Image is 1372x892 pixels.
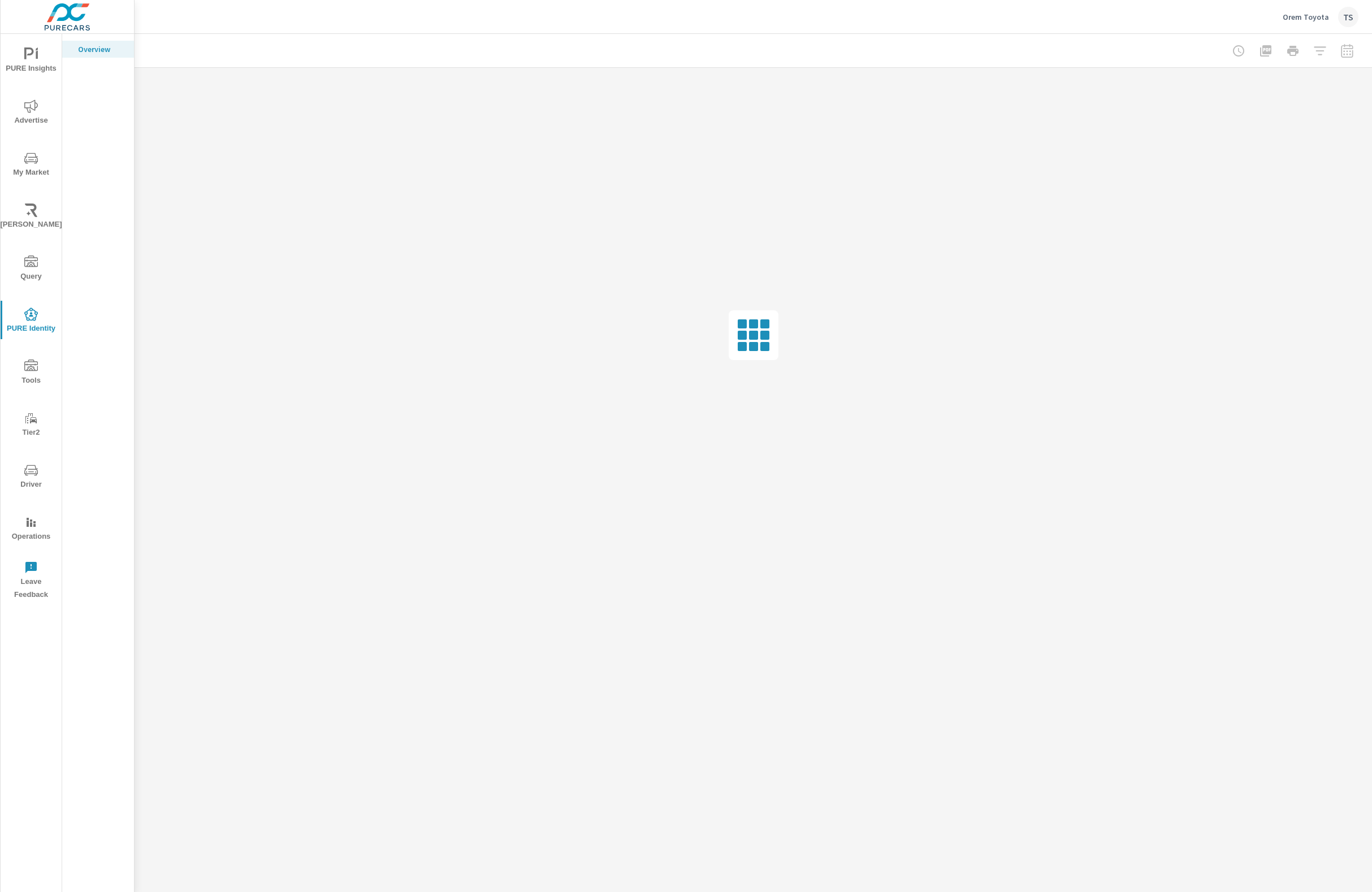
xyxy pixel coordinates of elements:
div: Overview [62,41,134,58]
span: [PERSON_NAME] [4,203,58,231]
p: Overview [78,44,125,55]
span: Leave Feedback [4,561,58,601]
span: Tools [4,360,58,387]
span: Operations [4,516,58,543]
span: Advertise [4,99,58,127]
div: nav menu [1,34,62,606]
span: Driver [4,464,58,491]
span: Query [4,256,58,283]
p: Orem Toyota [1283,12,1329,22]
span: PURE Identity [4,308,58,335]
span: PURE Insights [4,47,58,75]
div: TS [1338,7,1358,27]
span: Tier2 [4,412,58,439]
span: My Market [4,151,58,179]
